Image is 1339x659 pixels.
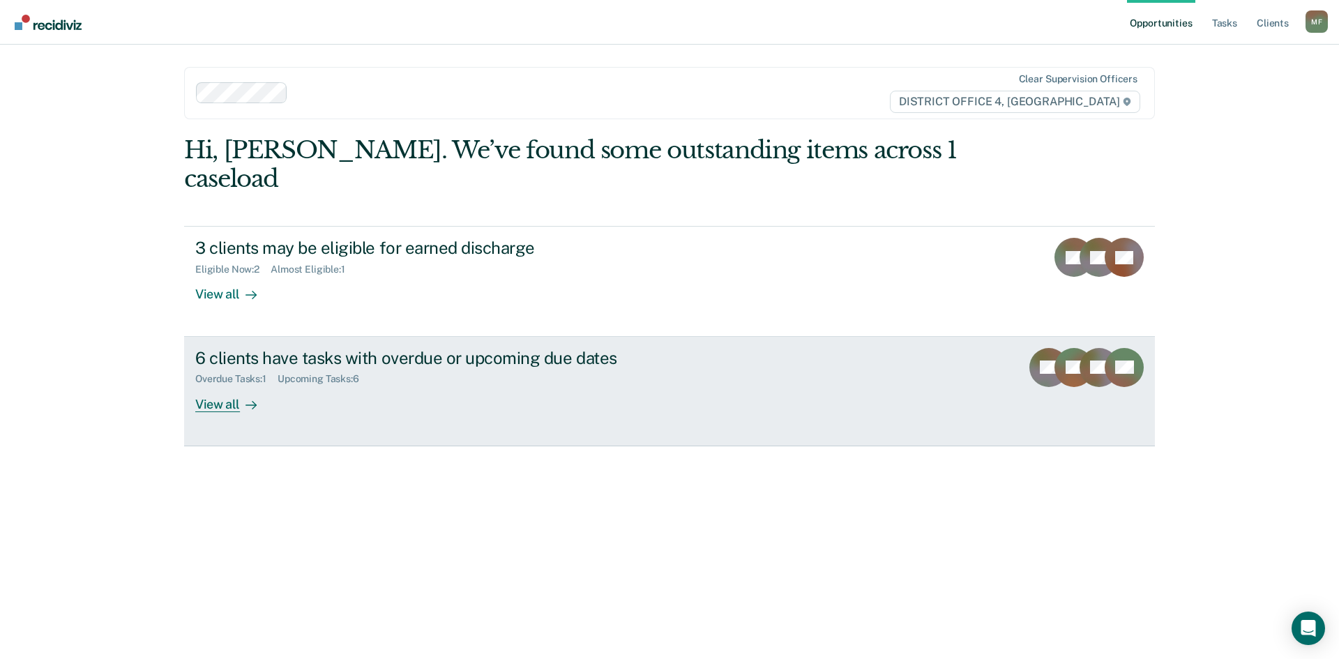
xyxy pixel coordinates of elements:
[271,264,356,275] div: Almost Eligible : 1
[195,264,271,275] div: Eligible Now : 2
[195,238,685,258] div: 3 clients may be eligible for earned discharge
[890,91,1140,113] span: DISTRICT OFFICE 4, [GEOGRAPHIC_DATA]
[184,226,1155,336] a: 3 clients may be eligible for earned dischargeEligible Now:2Almost Eligible:1View all
[195,275,273,303] div: View all
[15,15,82,30] img: Recidiviz
[184,337,1155,446] a: 6 clients have tasks with overdue or upcoming due datesOverdue Tasks:1Upcoming Tasks:6View all
[1292,612,1325,645] div: Open Intercom Messenger
[195,373,278,385] div: Overdue Tasks : 1
[1306,10,1328,33] button: Profile dropdown button
[195,385,273,412] div: View all
[195,348,685,368] div: 6 clients have tasks with overdue or upcoming due dates
[278,373,370,385] div: Upcoming Tasks : 6
[1019,73,1137,85] div: Clear supervision officers
[184,136,961,193] div: Hi, [PERSON_NAME]. We’ve found some outstanding items across 1 caseload
[1306,10,1328,33] div: M F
